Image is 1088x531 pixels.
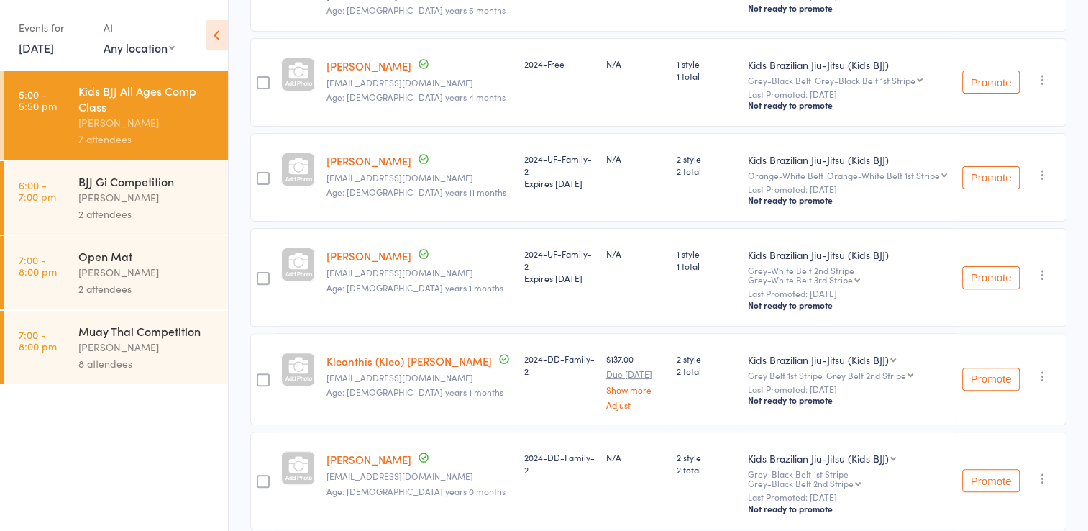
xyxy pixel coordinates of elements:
[606,400,665,409] a: Adjust
[962,71,1020,94] button: Promote
[815,76,915,85] div: Grey-Black Belt 1st Stripe
[748,171,951,180] div: Orange-White Belt
[748,371,951,380] div: Grey Belt 1st Stripe
[748,353,889,367] div: Kids Brazilian Jiu-Jitsu (Kids BJJ)
[78,189,216,206] div: [PERSON_NAME]
[748,89,951,99] small: Last Promoted: [DATE]
[748,58,951,72] div: Kids Brazilian Jiu-Jitsu (Kids BJJ)
[326,173,513,183] small: chucksali@gmail.com
[78,323,216,339] div: Muay Thai Competition
[78,264,216,281] div: [PERSON_NAME]
[78,131,216,147] div: 7 attendees
[677,153,736,165] span: 2 style
[748,384,951,394] small: Last Promoted: [DATE]
[19,16,89,40] div: Events for
[748,478,854,488] div: Grey-Black Belt 2nd Stripe
[827,171,940,180] div: Orange-White Belt 1st Stripe
[78,355,216,372] div: 8 attendees
[748,469,951,488] div: Grey-Black Belt 1st Stripe
[748,76,951,85] div: Grey-Black Belt
[606,153,665,165] div: N/A
[326,248,411,263] a: [PERSON_NAME]
[677,58,736,70] span: 1 style
[748,275,853,284] div: Grey-White Belt 3rd Stripe
[677,248,736,260] span: 1 style
[748,492,951,502] small: Last Promoted: [DATE]
[962,469,1020,492] button: Promote
[677,165,736,177] span: 2 total
[326,471,513,481] small: gzsotos@tpg.com.au
[524,248,595,284] div: 2024-UF-Family-2
[4,311,228,384] a: 7:00 -8:00 pmMuay Thai Competition[PERSON_NAME]8 attendees
[326,386,503,398] span: Age: [DEMOGRAPHIC_DATA] years 1 months
[19,329,57,352] time: 7:00 - 8:00 pm
[4,236,228,309] a: 7:00 -8:00 pmOpen Mat[PERSON_NAME]2 attendees
[748,2,951,14] div: Not ready to promote
[104,16,175,40] div: At
[524,58,595,70] div: 2024-Free
[748,299,951,311] div: Not ready to promote
[19,254,57,277] time: 7:00 - 8:00 pm
[748,99,951,111] div: Not ready to promote
[524,353,595,377] div: 2024-DD-Family-2
[78,248,216,264] div: Open Mat
[748,248,951,262] div: Kids Brazilian Jiu-Jitsu (Kids BJJ)
[326,91,506,103] span: Age: [DEMOGRAPHIC_DATA] years 4 months
[606,58,665,70] div: N/A
[677,463,736,476] span: 2 total
[606,385,665,394] a: Show more
[677,365,736,377] span: 2 total
[606,451,665,463] div: N/A
[962,368,1020,391] button: Promote
[326,485,506,497] span: Age: [DEMOGRAPHIC_DATA] years 0 months
[4,161,228,235] a: 6:00 -7:00 pmBJJ Gi Competition[PERSON_NAME]2 attendees
[524,451,595,476] div: 2024-DD-Family-2
[78,173,216,189] div: BJJ Gi Competition
[78,114,216,131] div: [PERSON_NAME]
[326,268,513,278] small: chucksali@gmail.com
[524,153,595,189] div: 2024-UF-Family-2
[606,369,665,379] small: Due [DATE]
[677,260,736,272] span: 1 total
[78,206,216,222] div: 2 attendees
[104,40,175,55] div: Any location
[748,194,951,206] div: Not ready to promote
[326,153,411,168] a: [PERSON_NAME]
[19,40,54,55] a: [DATE]
[19,88,57,112] time: 5:00 - 5:50 pm
[326,353,492,368] a: Kleanthis (Kleo) [PERSON_NAME]
[826,371,906,380] div: Grey Belt 2nd Stripe
[962,166,1020,189] button: Promote
[748,265,951,284] div: Grey-White Belt 2nd Stripe
[326,58,411,73] a: [PERSON_NAME]
[19,179,56,202] time: 6:00 - 7:00 pm
[78,83,216,114] div: Kids BJJ All Ages Comp Class
[326,452,411,467] a: [PERSON_NAME]
[677,70,736,82] span: 1 total
[677,451,736,463] span: 2 style
[606,248,665,260] div: N/A
[78,281,216,297] div: 2 attendees
[326,78,513,88] small: johnperosh@gmail.com
[748,451,889,466] div: Kids Brazilian Jiu-Jitsu (Kids BJJ)
[4,71,228,160] a: 5:00 -5:50 pmKids BJJ All Ages Comp Class[PERSON_NAME]7 attendees
[326,281,503,294] span: Age: [DEMOGRAPHIC_DATA] years 1 months
[326,186,506,198] span: Age: [DEMOGRAPHIC_DATA] years 11 months
[748,503,951,514] div: Not ready to promote
[962,266,1020,289] button: Promote
[326,4,506,16] span: Age: [DEMOGRAPHIC_DATA] years 5 months
[606,353,665,409] div: $137.00
[748,394,951,406] div: Not ready to promote
[677,353,736,365] span: 2 style
[748,289,951,299] small: Last Promoted: [DATE]
[748,184,951,194] small: Last Promoted: [DATE]
[326,373,513,383] small: gzsotos@tpg.com.au
[524,177,595,189] div: Expires [DATE]
[524,272,595,284] div: Expires [DATE]
[748,153,951,167] div: Kids Brazilian Jiu-Jitsu (Kids BJJ)
[78,339,216,355] div: [PERSON_NAME]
